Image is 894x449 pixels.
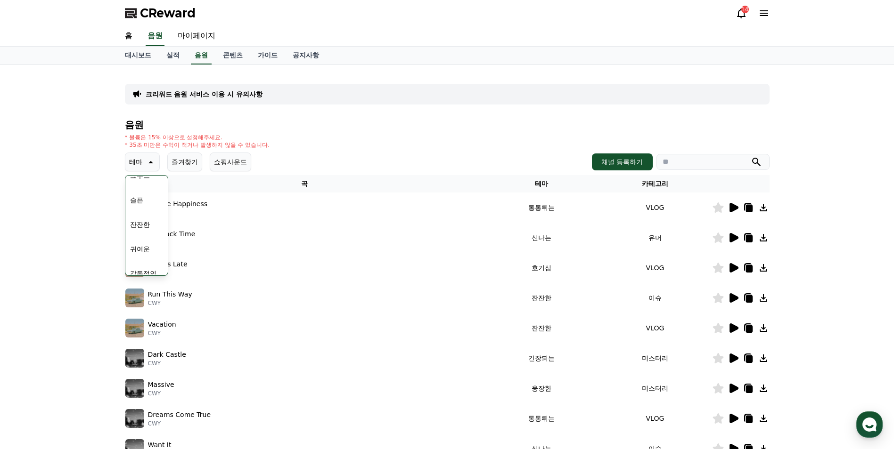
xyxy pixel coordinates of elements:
td: 신나는 [484,223,598,253]
td: 잔잔한 [484,313,598,343]
img: music [125,349,144,368]
td: 미스터리 [598,373,712,403]
span: 설정 [146,313,157,320]
p: Dark Castle [148,350,186,360]
p: * 35초 미만은 수익이 적거나 발생하지 않을 수 있습니다. [125,141,270,149]
th: 카테고리 [598,175,712,192]
img: music [125,409,144,428]
button: 쇼핑사운드 [210,152,251,171]
a: 콘텐츠 [215,47,250,64]
p: A Little Happiness [148,199,208,209]
p: 테마 [129,155,142,168]
p: * 볼륨은 15% 이상으로 설정해주세요. [125,134,270,141]
p: Cat Rack Time [148,229,196,239]
td: 웅장한 [484,373,598,403]
a: 크리워드 음원 서비스 이용 시 유의사항 [146,89,262,99]
a: 공지사항 [285,47,327,64]
a: 음원 [146,26,164,46]
span: 홈 [30,313,35,320]
a: 대시보드 [117,47,159,64]
a: 대화 [62,298,122,322]
a: 음원 [191,47,212,64]
img: music [125,289,144,307]
td: 잔잔한 [484,283,598,313]
a: CReward [125,6,196,21]
a: 14 [736,8,747,19]
td: VLOG [598,253,712,283]
p: CWY [148,420,211,427]
p: CWY [148,329,176,337]
a: 설정 [122,298,181,322]
h4: 음원 [125,120,770,130]
p: CWY [148,209,208,216]
p: Run This Way [148,289,192,299]
a: 실적 [159,47,187,64]
p: Vacation [148,320,176,329]
p: Massive [148,380,174,390]
button: 잔잔한 [126,214,154,235]
a: 홈 [3,298,62,322]
a: 홈 [117,26,140,46]
button: 귀여운 [126,239,154,259]
p: Dreams Come True [148,410,211,420]
td: 통통튀는 [484,403,598,433]
td: VLOG [598,192,712,223]
td: 유머 [598,223,712,253]
a: 가이드 [250,47,285,64]
button: 채널 등록하기 [592,153,652,170]
th: 곡 [125,175,485,192]
p: CWY [148,239,196,247]
td: 통통튀는 [484,192,598,223]
p: CWY [148,360,186,367]
a: 마이페이지 [170,26,223,46]
td: VLOG [598,313,712,343]
button: 즐겨찾기 [167,152,202,171]
td: 호기심 [484,253,598,283]
p: CWY [148,299,192,307]
button: 테마 [125,152,160,171]
th: 테마 [484,175,598,192]
img: music [125,319,144,337]
span: CReward [140,6,196,21]
div: 14 [741,6,749,13]
td: 미스터리 [598,343,712,373]
button: 감동적인 [126,263,160,284]
td: VLOG [598,403,712,433]
p: CWY [148,390,174,397]
td: 이슈 [598,283,712,313]
button: 슬픈 [126,190,147,210]
td: 긴장되는 [484,343,598,373]
span: 대화 [86,313,98,321]
img: music [125,379,144,398]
